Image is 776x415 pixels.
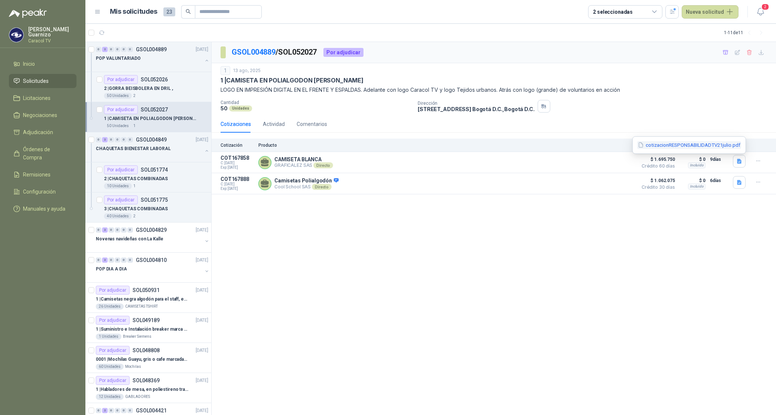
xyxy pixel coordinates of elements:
[163,7,175,16] span: 23
[196,287,208,294] p: [DATE]
[127,137,133,142] div: 0
[121,47,127,52] div: 0
[258,143,633,148] p: Producto
[85,343,211,373] a: Por adjudicarSOL048808[DATE] 0001 |Mochilas Guayu, gris o cafe marcadas con un logo60 UnidadesMoc...
[23,171,50,179] span: Remisiones
[121,408,127,413] div: 0
[274,162,333,168] p: GRAFICALEZ SAS
[221,66,230,75] div: 1
[221,176,254,182] p: COT167888
[593,8,633,16] div: 2 seleccionadas
[682,5,738,19] button: Nueva solicitud
[133,318,160,323] p: SOL049189
[9,108,76,122] a: Negociaciones
[638,185,675,189] span: Crédito 30 días
[136,47,167,52] p: GSOL004889
[221,77,363,84] p: 1 | CAMISETA EN POLIALGODON [PERSON_NAME]
[133,213,136,219] p: 2
[108,227,114,233] div: 0
[638,176,675,185] span: $ 1.062.075
[274,156,333,162] p: CAMISETA BLANCA
[141,77,168,82] p: SOL052026
[710,176,728,185] p: 6 días
[221,165,254,170] span: Exp: [DATE]
[221,100,412,105] p: Cantidad
[85,192,211,223] a: Por adjudicarSOL0517753 |CHAQUETAS COMBINADAS40 Unidades2
[136,137,167,142] p: GSOL004849
[104,213,132,219] div: 40 Unidades
[102,408,108,413] div: 2
[96,316,130,325] div: Por adjudicar
[28,27,76,37] p: [PERSON_NAME] Guarnizo
[9,168,76,182] a: Remisiones
[9,142,76,165] a: Órdenes de Compra
[115,227,120,233] div: 0
[221,105,228,111] p: 50
[96,45,210,69] a: 0 2 0 0 0 0 GSOL004889[DATE] POP VALUNTARIADO
[96,256,210,279] a: 0 2 0 0 0 0 GSOL004810[DATE] POP DIA A DIA
[96,394,124,400] div: 12 Unidades
[312,184,332,190] div: Directo
[196,257,208,264] p: [DATE]
[196,46,208,53] p: [DATE]
[85,102,211,132] a: Por adjudicarSOL0520271 |CAMISETA EN POLIALGODON [PERSON_NAME]50 Unidades1
[196,407,208,414] p: [DATE]
[136,227,167,233] p: GSOL004829
[115,408,120,413] div: 0
[96,145,171,152] p: CHAQUETAS BIENESTAR LABORAL
[104,75,138,84] div: Por adjudicar
[221,143,254,148] p: Cotización
[323,48,363,57] div: Por adjudicar
[133,348,160,353] p: SOL048808
[104,205,168,213] p: 3 | CHAQUETAS COMBINADAS
[23,60,35,68] span: Inicio
[96,376,130,385] div: Por adjudicar
[688,162,705,168] div: Incluido
[133,183,136,189] p: 1
[115,137,120,142] div: 0
[196,317,208,324] p: [DATE]
[96,386,188,393] p: 1 | Habladores de mesa, en poliestireno translucido (SOLO EL SOPORTE)
[85,313,211,343] a: Por adjudicarSOL049189[DATE] 1 |Suministro e Instalación breaker marca SIEMENS modelo:3WT82026AA,...
[232,48,275,56] a: GSOL004889
[637,141,741,149] button: cotizacionRESPONSABILIDADTV21julio.pdf
[761,3,769,10] span: 2
[9,185,76,199] a: Configuración
[96,135,210,159] a: 0 2 0 0 0 0 GSOL004849[DATE] CHAQUETAS BIENESTAR LABORAL
[638,164,675,168] span: Crédito 60 días
[196,136,208,143] p: [DATE]
[115,47,120,52] div: 0
[141,197,168,202] p: SOL051775
[96,334,121,340] div: 1 Unidades
[121,137,127,142] div: 0
[96,356,188,363] p: 0001 | Mochilas Guayu, gris o cafe marcadas con un logo
[104,105,138,114] div: Por adjudicar
[9,91,76,105] a: Licitaciones
[102,137,108,142] div: 2
[104,183,132,189] div: 10 Unidades
[23,145,69,162] span: Órdenes de Compra
[23,205,65,213] span: Manuales y ayuda
[688,184,705,189] div: Incluido
[96,55,141,62] p: POP VALUNTARIADO
[9,57,76,71] a: Inicio
[133,123,136,129] p: 1
[85,373,211,403] a: Por adjudicarSOL048369[DATE] 1 |Habladores de mesa, en poliestireno translucido (SOLO EL SOPORTE)...
[23,94,50,102] span: Licitaciones
[127,47,133,52] div: 0
[133,288,160,293] p: SOL050931
[123,334,151,340] p: Breaker Siemens
[104,123,132,129] div: 50 Unidades
[96,266,127,273] p: POP DIA A DIA
[104,93,132,99] div: 50 Unidades
[96,408,101,413] div: 0
[133,378,160,383] p: SOL048369
[23,128,53,136] span: Adjudicación
[221,86,767,94] p: LOGO EN IMPRESIÓN DIGITAL EN EL FRENTE Y ESPALDAS. Adelante con logo Caracol TV y logo Tejidos ur...
[102,227,108,233] div: 2
[9,9,47,18] img: Logo peakr
[23,77,49,85] span: Solicitudes
[108,257,114,263] div: 0
[96,346,130,355] div: Por adjudicar
[9,28,23,42] img: Company Logo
